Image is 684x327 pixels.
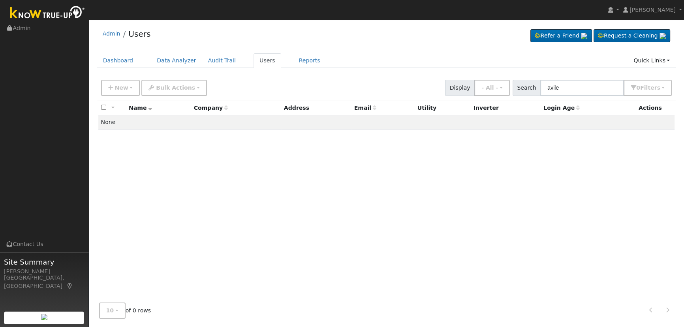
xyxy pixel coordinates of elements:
a: Dashboard [97,53,139,68]
img: retrieve [41,314,47,320]
img: retrieve [581,33,587,39]
button: 0Filters [624,80,672,96]
div: Utility [417,104,468,112]
a: Audit Trail [202,53,242,68]
button: - All - [474,80,510,96]
a: Request a Cleaning [594,29,670,43]
a: Data Analyzer [151,53,202,68]
span: Email [354,105,376,111]
span: [PERSON_NAME] [630,7,676,13]
span: New [115,85,128,91]
a: Users [128,29,150,39]
a: Reports [293,53,326,68]
a: Map [66,283,73,289]
span: of 0 rows [99,303,151,319]
span: s [657,85,660,91]
span: Days since last login [543,105,580,111]
span: Search [513,80,541,96]
img: Know True-Up [6,4,89,22]
span: Site Summary [4,257,85,267]
a: Quick Links [628,53,676,68]
div: [GEOGRAPHIC_DATA], [GEOGRAPHIC_DATA] [4,274,85,290]
span: Name [129,105,152,111]
span: Company name [194,105,228,111]
span: Display [445,80,475,96]
div: Actions [639,104,672,112]
div: [PERSON_NAME] [4,267,85,276]
span: Filter [640,85,660,91]
div: Inverter [474,104,538,112]
td: None [98,115,675,130]
span: 10 [106,307,114,314]
a: Users [254,53,281,68]
button: Bulk Actions [141,80,207,96]
input: Search [540,80,624,96]
button: 10 [99,303,126,319]
a: Refer a Friend [530,29,592,43]
button: New [101,80,140,96]
div: Address [284,104,349,112]
a: Admin [103,30,120,37]
span: Bulk Actions [156,85,195,91]
img: retrieve [660,33,666,39]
